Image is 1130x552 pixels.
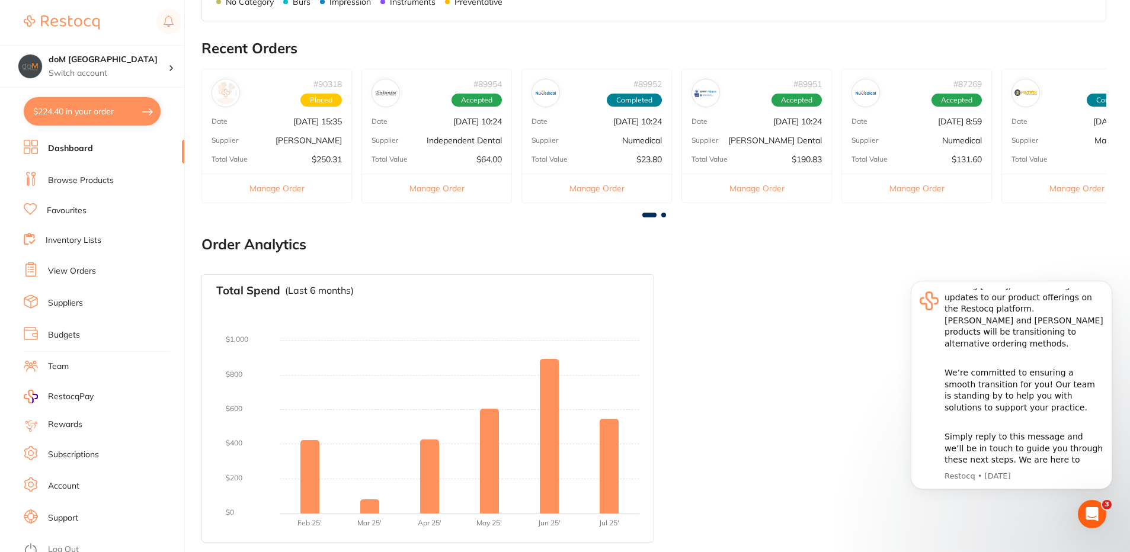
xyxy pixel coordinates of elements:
[636,155,662,164] p: $23.80
[48,391,94,403] span: RestocqPay
[362,174,511,203] button: Manage Order
[953,79,982,89] p: # 87269
[372,136,398,145] p: Supplier
[48,329,80,341] a: Budgets
[46,235,101,246] a: Inventory Lists
[772,94,822,107] span: Accepted
[792,155,822,164] p: $190.83
[851,136,878,145] p: Supplier
[1014,82,1037,104] img: Matrixdental
[374,82,397,104] img: Independent Dental
[1102,500,1112,509] span: 3
[532,136,558,145] p: Supplier
[522,174,671,203] button: Manage Order
[201,40,1106,57] h2: Recent Orders
[48,449,99,461] a: Subscriptions
[24,97,161,126] button: $224.40 in your order
[532,117,548,126] p: Date
[276,136,342,145] p: [PERSON_NAME]
[952,155,982,164] p: $131.60
[622,136,662,145] p: Numedical
[1011,136,1038,145] p: Supplier
[372,155,408,163] p: Total Value
[24,15,100,30] img: Restocq Logo
[48,175,114,187] a: Browse Products
[476,155,502,164] p: $64.00
[24,390,94,403] a: RestocqPay
[452,94,502,107] span: Accepted
[49,54,168,66] h4: doM Huon Valley
[372,117,388,126] p: Date
[24,9,100,36] a: Restocq Logo
[682,174,831,203] button: Manage Order
[793,79,822,89] p: # 89951
[851,117,867,126] p: Date
[52,93,210,151] div: We’re committed to ensuring a smooth transition for you! Our team is standing by to help you with...
[48,419,82,431] a: Rewards
[893,263,1130,520] iframe: Intercom notifications message
[633,79,662,89] p: # 89952
[842,174,991,203] button: Manage Order
[48,297,83,309] a: Suppliers
[52,157,210,227] div: Simply reply to this message and we’ll be in touch to guide you through these next steps. We are ...
[313,79,342,89] p: # 90318
[692,117,708,126] p: Date
[300,94,342,107] span: Placed
[47,205,87,217] a: Favourites
[201,236,1106,253] h2: Order Analytics
[212,136,238,145] p: Supplier
[427,136,502,145] p: Independent Dental
[938,117,982,126] p: [DATE] 8:59
[293,117,342,126] p: [DATE] 15:35
[212,117,228,126] p: Date
[728,136,822,145] p: [PERSON_NAME] Dental
[1011,155,1048,163] p: Total Value
[215,82,237,104] img: Adam Dental
[52,208,210,219] p: Message from Restocq, sent 4d ago
[773,117,822,126] p: [DATE] 10:24
[534,82,557,104] img: Numedical
[202,174,351,203] button: Manage Order
[18,54,42,78] img: doM Huon Valley
[854,82,877,104] img: Numedical
[613,117,662,126] p: [DATE] 10:24
[24,390,38,403] img: RestocqPay
[212,155,248,163] p: Total Value
[942,136,982,145] p: Numedical
[851,155,888,163] p: Total Value
[49,68,168,79] p: Switch account
[1078,500,1106,528] iframe: Intercom live chat
[692,155,728,163] p: Total Value
[312,155,342,164] p: $250.31
[48,143,93,155] a: Dashboard
[692,136,718,145] p: Supplier
[48,512,78,524] a: Support
[694,82,717,104] img: Erskine Dental
[473,79,502,89] p: # 89954
[1011,117,1027,126] p: Date
[931,94,982,107] span: Accepted
[48,361,69,373] a: Team
[285,285,354,296] p: (Last 6 months)
[48,480,79,492] a: Account
[607,94,662,107] span: Completed
[453,117,502,126] p: [DATE] 10:24
[532,155,568,163] p: Total Value
[48,265,96,277] a: View Orders
[216,284,280,297] h3: Total Spend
